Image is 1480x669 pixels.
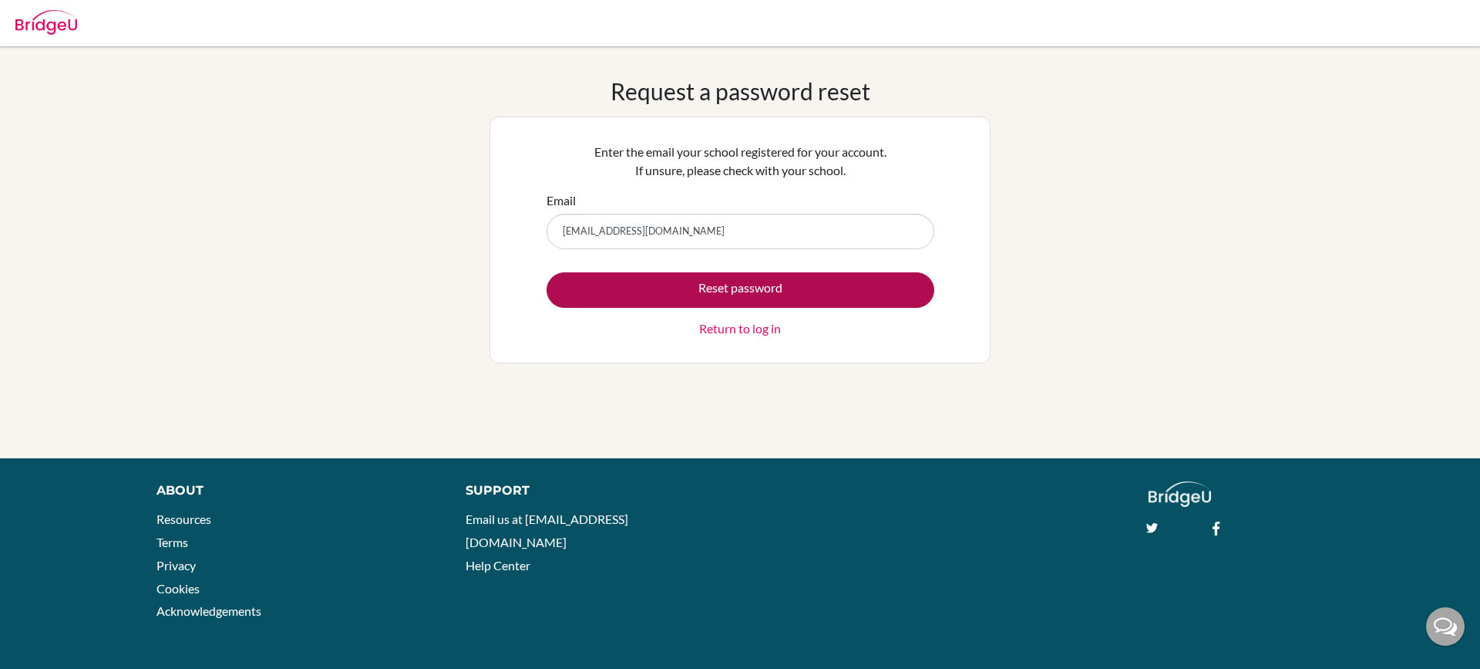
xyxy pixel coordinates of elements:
[33,11,76,25] span: Ayuda
[547,272,934,308] button: Reset password
[156,558,196,573] a: Privacy
[610,77,870,105] h1: Request a password reset
[466,558,530,573] a: Help Center
[156,603,261,618] a: Acknowledgements
[699,319,781,338] a: Return to log in
[466,481,722,500] div: Support
[15,10,77,35] img: Bridge-U
[1149,481,1211,507] img: logo_white@2x-f4f0deed5e89b7ecb1c2cc34c3e3d731f90f0f143d5ea2071677605dd97b5244.png
[466,512,628,549] a: Email us at [EMAIL_ADDRESS][DOMAIN_NAME]
[156,512,211,526] a: Resources
[156,481,431,500] div: About
[156,581,200,596] a: Cookies
[156,535,188,549] a: Terms
[547,191,576,210] label: Email
[547,143,934,180] p: Enter the email your school registered for your account. If unsure, please check with your school.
